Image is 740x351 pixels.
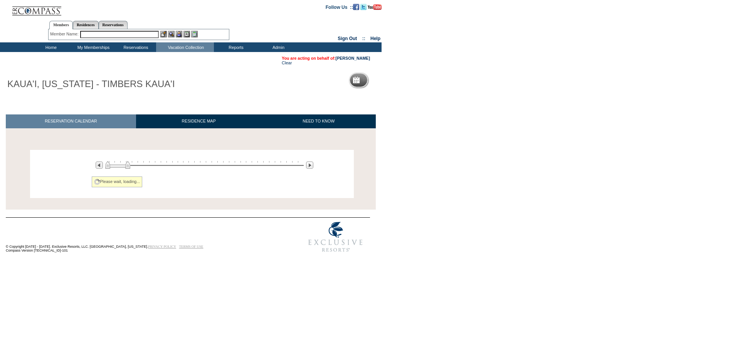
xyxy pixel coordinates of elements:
img: Next [306,161,313,169]
img: b_calculator.gif [191,31,198,37]
td: Vacation Collection [156,42,214,52]
td: Reports [214,42,256,52]
img: Reservations [183,31,190,37]
img: View [168,31,175,37]
a: [PERSON_NAME] [336,56,370,60]
h1: KAUA'I, [US_STATE] - TIMBERS KAUA'I [6,77,177,91]
div: Please wait, loading... [92,176,143,187]
div: Member Name: [50,31,80,37]
img: spinner2.gif [94,179,100,185]
h5: Reservation Calendar [363,78,422,83]
a: RESIDENCE MAP [136,114,262,128]
img: Become our fan on Facebook [353,4,359,10]
img: Follow us on Twitter [360,4,367,10]
a: Sign Out [338,36,357,41]
a: Members [49,21,73,29]
td: © Copyright [DATE] - [DATE]. Exclusive Resorts, LLC. [GEOGRAPHIC_DATA], [US_STATE]. Compass Versi... [6,218,276,256]
td: Home [29,42,71,52]
td: Admin [256,42,299,52]
img: Previous [96,161,103,169]
td: My Memberships [71,42,114,52]
a: Reservations [99,21,128,29]
a: Subscribe to our YouTube Channel [368,4,382,9]
a: Become our fan on Facebook [353,4,359,9]
a: Clear [282,60,292,65]
img: Impersonate [176,31,182,37]
a: Residences [73,21,99,29]
a: RESERVATION CALENDAR [6,114,136,128]
a: PRIVACY POLICY [148,245,176,249]
img: b_edit.gif [160,31,167,37]
td: Follow Us :: [326,4,353,10]
img: Subscribe to our YouTube Channel [368,4,382,10]
span: :: [362,36,365,41]
img: Exclusive Resorts [301,218,370,256]
a: NEED TO KNOW [261,114,376,128]
a: Help [370,36,380,41]
span: You are acting on behalf of: [282,56,370,60]
a: TERMS OF USE [179,245,203,249]
td: Reservations [114,42,156,52]
a: Follow us on Twitter [360,4,367,9]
